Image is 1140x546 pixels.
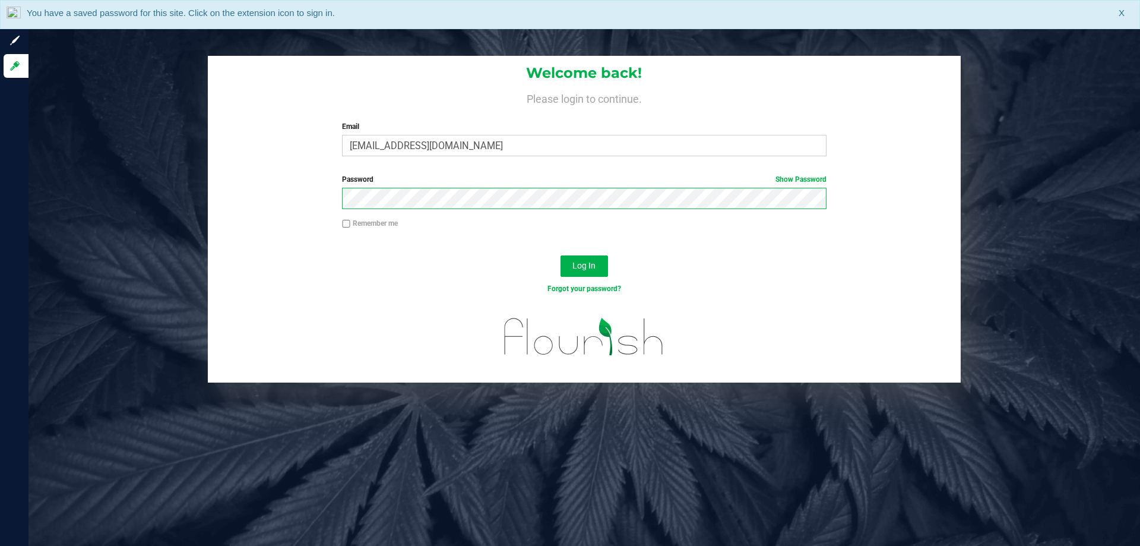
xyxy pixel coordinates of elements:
[560,255,608,277] button: Log In
[208,65,961,81] h1: Welcome back!
[490,307,678,367] img: flourish_logo.svg
[1119,7,1125,20] span: X
[208,90,961,105] h4: Please login to continue.
[775,175,826,184] a: Show Password
[342,121,826,132] label: Email
[27,8,335,18] span: You have a saved password for this site. Click on the extension icon to sign in.
[342,220,350,228] input: Remember me
[9,34,21,46] inline-svg: Sign up
[547,285,621,293] a: Forgot your password?
[342,175,373,184] span: Password
[572,261,596,270] span: Log In
[9,60,21,72] inline-svg: Log in
[342,218,398,229] label: Remember me
[7,7,21,23] img: notLoggedInIcon.png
